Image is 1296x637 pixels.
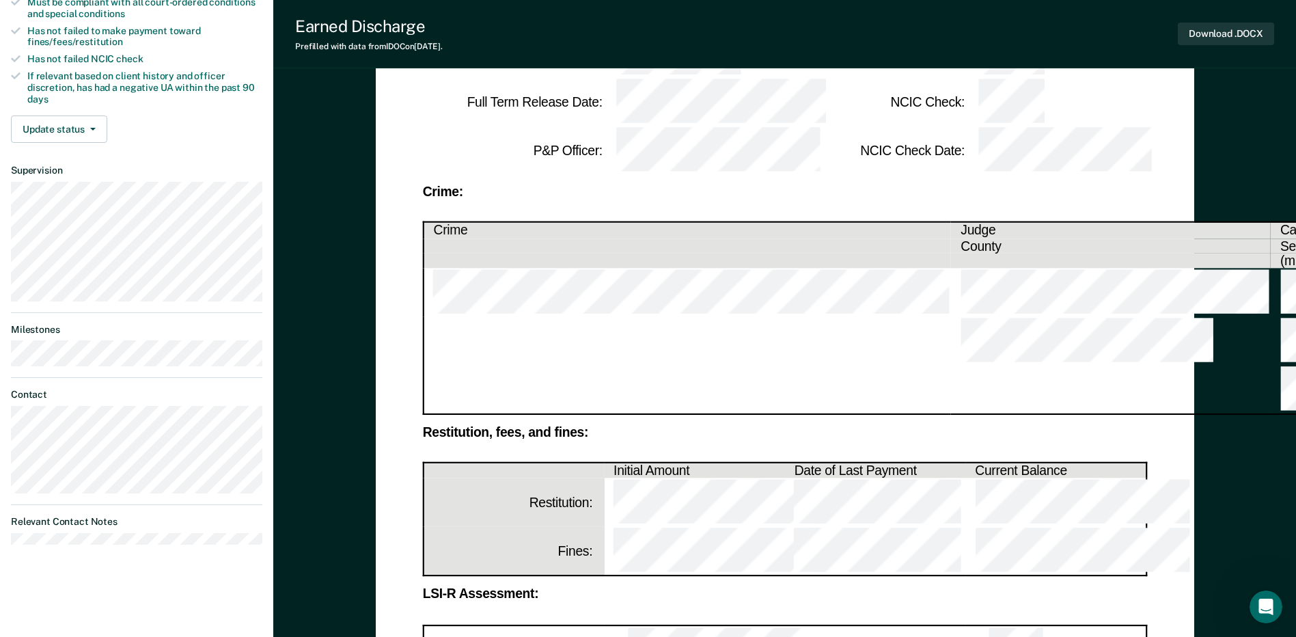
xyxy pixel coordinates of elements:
[422,126,603,175] td: P&P Officer :
[27,25,262,49] div: Has not failed to make payment toward
[27,70,262,105] div: If relevant based on client history and officer discretion, has had a negative UA within the past 90
[423,478,604,527] th: Restitution:
[79,8,125,19] span: conditions
[965,463,1146,478] th: Current Balance
[27,94,48,105] span: days
[11,389,262,401] dt: Contact
[116,53,143,64] span: check
[422,78,603,126] td: Full Term Release Date :
[423,223,951,239] th: Crime
[785,78,966,126] td: NCIC Check :
[604,463,785,478] th: Initial Amount
[951,223,1271,239] th: Judge
[422,187,1147,198] div: Crime:
[785,126,966,175] td: NCIC Check Date :
[785,463,966,478] th: Date of Last Payment
[951,239,1271,254] th: County
[295,42,443,51] div: Prefilled with data from IDOC on [DATE] .
[422,588,1147,600] div: LSI-R Assessment:
[11,324,262,336] dt: Milestones
[423,527,604,576] th: Fines:
[11,516,262,528] dt: Relevant Contact Notes
[295,16,443,36] div: Earned Discharge
[11,165,262,176] dt: Supervision
[27,36,123,47] span: fines/fees/restitution
[1250,591,1282,623] iframe: Intercom live chat
[11,116,107,143] button: Update status
[422,426,1147,438] div: Restitution, fees, and fines:
[27,53,262,65] div: Has not failed NCIC
[1178,23,1274,45] button: Download .DOCX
